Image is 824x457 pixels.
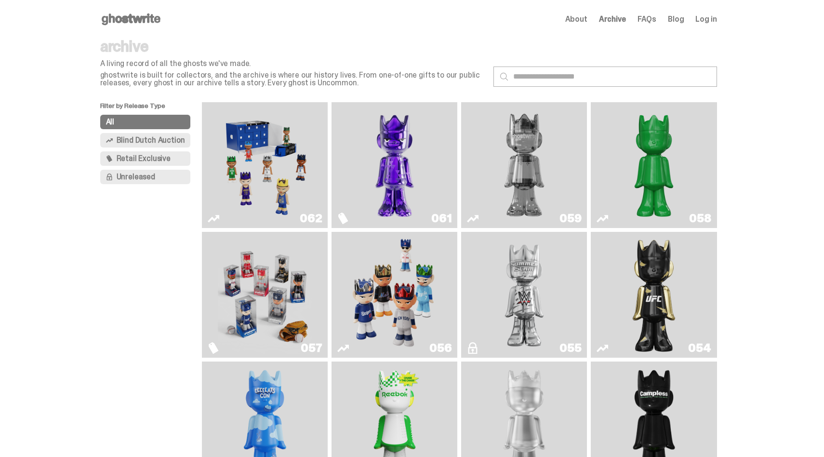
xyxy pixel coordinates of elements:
span: All [106,118,115,126]
img: Two [477,106,571,224]
a: Game Face (2025) [208,236,322,354]
a: I Was There SummerSlam [467,236,581,354]
a: Two [467,106,581,224]
div: 056 [429,342,452,354]
span: Blind Dutch Auction [117,136,185,144]
img: I Was There SummerSlam [477,236,571,354]
p: archive [100,39,486,54]
a: Game Face (2025) [337,236,452,354]
button: All [100,115,191,129]
div: 055 [559,342,581,354]
a: Schrödinger's ghost: Sunday Green [597,106,711,224]
button: Unreleased [100,170,191,184]
a: Log in [695,15,717,23]
button: Blind Dutch Auction [100,133,191,148]
p: A living record of all the ghosts we've made. [100,60,486,67]
img: Game Face (2025) [347,236,442,354]
div: 062 [300,213,322,224]
div: 054 [688,342,711,354]
a: Fantasy [337,106,452,224]
img: Schrödinger's ghost: Sunday Green [607,106,701,224]
a: FAQs [638,15,656,23]
p: ghostwrite is built for collectors, and the archive is where our history lives. From one-of-one g... [100,71,486,87]
img: Fantasy [347,106,442,224]
div: 061 [431,213,452,224]
a: Ruby [597,236,711,354]
p: Filter by Release Type [100,102,202,115]
button: Retail Exclusive [100,151,191,166]
div: 059 [559,213,581,224]
span: Unreleased [117,173,155,181]
span: Retail Exclusive [117,155,171,162]
a: Archive [599,15,626,23]
div: 058 [689,213,711,224]
img: Ruby [628,236,679,354]
div: 057 [301,342,322,354]
a: Blog [668,15,684,23]
img: Game Face (2025) [218,106,312,224]
img: Game Face (2025) [218,236,312,354]
a: Game Face (2025) [208,106,322,224]
a: About [565,15,587,23]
